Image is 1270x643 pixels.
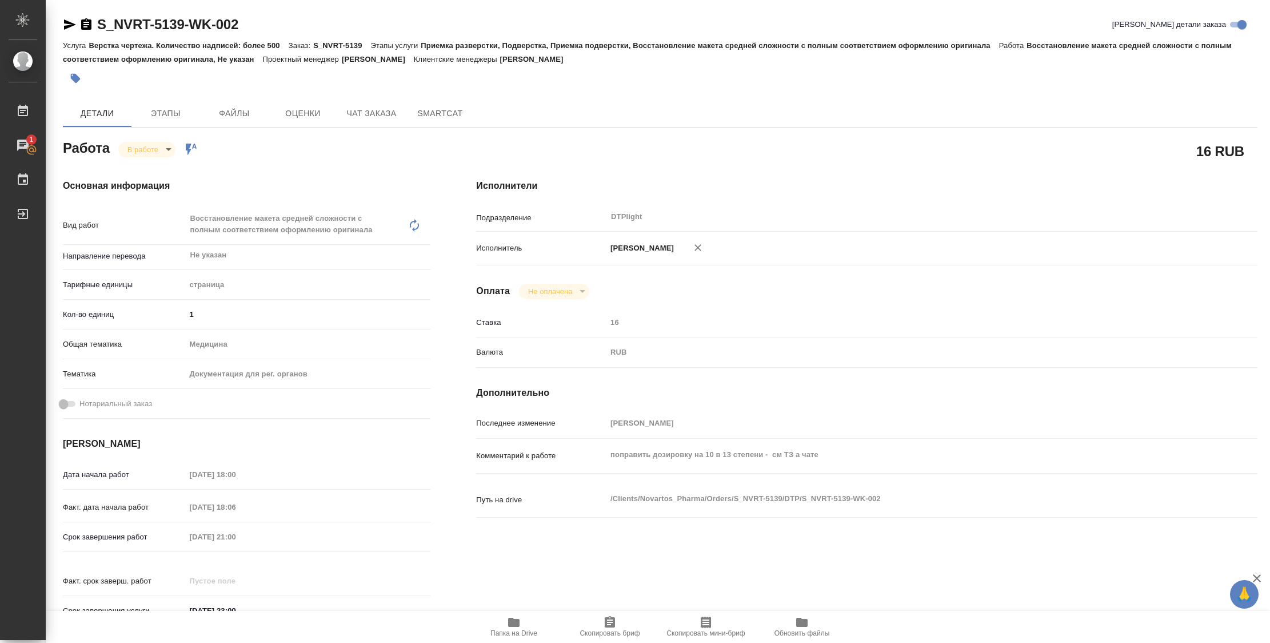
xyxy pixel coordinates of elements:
p: Факт. дата начала работ [63,502,185,513]
p: Работа [999,41,1027,50]
p: S_NVRT-5139 [313,41,370,50]
button: Обновить файлы [754,611,850,643]
p: Вид работ [63,220,185,231]
button: Не оплачена [525,287,576,296]
input: Пустое поле [185,573,285,589]
p: Дата начала работ [63,469,185,481]
input: Пустое поле [185,466,285,483]
textarea: /Clients/Novartos_Pharma/Orders/S_NVRT-5139/DTP/S_NVRT-5139-WK-002 [606,489,1192,509]
button: 🙏 [1230,580,1259,609]
input: Пустое поле [606,415,1192,431]
p: Общая тематика [63,339,185,350]
p: Комментарий к работе [476,450,606,462]
span: Детали [70,106,125,121]
h2: 16 RUB [1196,141,1244,161]
p: Срок завершения работ [63,531,185,543]
input: Пустое поле [606,314,1192,331]
div: RUB [606,343,1192,362]
p: Заказ: [289,41,313,50]
h2: Работа [63,137,110,157]
p: Клиентские менеджеры [414,55,500,63]
p: Проектный менеджер [263,55,342,63]
p: [PERSON_NAME] [342,55,414,63]
a: S_NVRT-5139-WK-002 [97,17,238,32]
span: Скопировать бриф [580,629,640,637]
button: В работе [124,145,162,154]
input: Пустое поле [185,499,285,515]
span: Файлы [207,106,262,121]
span: Нотариальный заказ [79,398,152,410]
button: Скопировать мини-бриф [658,611,754,643]
div: страница [185,275,430,295]
p: Тематика [63,368,185,380]
h4: Исполнители [476,179,1257,193]
p: Валюта [476,347,606,358]
button: Папка на Drive [466,611,562,643]
p: Срок завершения услуги [63,605,185,617]
a: 1 [3,131,43,160]
span: Этапы [138,106,193,121]
p: Тарифные единицы [63,279,185,291]
h4: Дополнительно [476,386,1257,400]
span: Скопировать мини-бриф [666,629,745,637]
input: ✎ Введи что-нибудь [185,306,430,323]
span: Папка на Drive [490,629,537,637]
p: Верстка чертежа. Количество надписей: более 500 [89,41,288,50]
p: Путь на drive [476,494,606,506]
p: Исполнитель [476,243,606,254]
p: Ставка [476,317,606,328]
p: Последнее изменение [476,418,606,429]
span: 1 [22,134,40,145]
p: Кол-во единиц [63,309,185,320]
h4: Оплата [476,284,510,298]
button: Скопировать бриф [562,611,658,643]
span: [PERSON_NAME] детали заказа [1112,19,1226,30]
div: Документация для рег. органов [185,364,430,384]
span: Обновить файлы [774,629,830,637]
div: Медицина [185,335,430,354]
button: Скопировать ссылку [79,18,93,31]
textarea: поправить дозировку на 10 в 13 степени - см ТЗ а чате [606,445,1192,465]
p: Подразделение [476,212,606,224]
p: Направление перевода [63,251,185,262]
span: 🙏 [1235,582,1254,606]
span: Чат заказа [344,106,399,121]
span: Оценки [275,106,330,121]
button: Скопировать ссылку для ЯМессенджера [63,18,77,31]
div: В работе [519,284,589,299]
div: В работе [118,142,175,157]
p: [PERSON_NAME] [606,243,674,254]
h4: [PERSON_NAME] [63,437,430,451]
p: Приемка разверстки, Подверстка, Приемка подверстки, Восстановление макета средней сложности с пол... [421,41,999,50]
input: ✎ Введи что-нибудь [185,602,285,619]
h4: Основная информация [63,179,430,193]
p: Факт. срок заверш. работ [63,575,185,587]
button: Удалить исполнителя [685,235,710,260]
p: Услуга [63,41,89,50]
button: Добавить тэг [63,66,88,91]
input: Пустое поле [185,529,285,545]
p: Этапы услуги [371,41,421,50]
p: [PERSON_NAME] [500,55,572,63]
span: SmartCat [413,106,468,121]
